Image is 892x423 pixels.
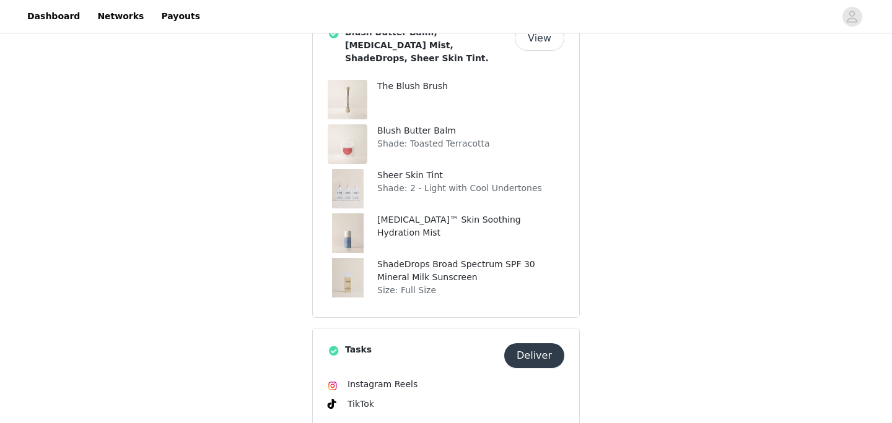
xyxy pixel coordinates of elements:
[377,182,564,195] p: Shade: 2 - Light with Cool Undertones
[504,343,564,368] button: Deliver
[348,399,374,409] span: TikTok
[345,26,510,65] h4: Blush Butter Balm, [MEDICAL_DATA] Mist, ShadeDrops, Sheer Skin Tint.
[515,34,564,43] a: View
[377,258,564,284] p: ShadeDrops Broad Spectrum SPF 30 Mineral Milk Sunscreen
[515,26,564,51] button: View
[348,379,418,389] span: Instagram Reels
[504,351,564,361] a: Deliver
[154,2,208,30] a: Payouts
[846,7,858,27] div: avatar
[377,284,564,297] p: Size: Full Size
[90,2,151,30] a: Networks
[377,80,564,93] p: The Blush Brush
[377,124,564,137] p: Blush Butter Balm
[377,213,564,239] p: [MEDICAL_DATA]™ Skin Soothing Hydration Mist
[328,381,338,391] img: Instagram Icon
[20,2,87,30] a: Dashboard
[312,11,580,318] div: Blush Butter Balm, Jet Lag Mist, ShadeDrops, Sheer Skin Tint.
[377,137,564,150] p: Shade: Toasted Terracotta
[377,169,564,182] p: Sheer Skin Tint
[345,343,499,356] h4: Tasks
